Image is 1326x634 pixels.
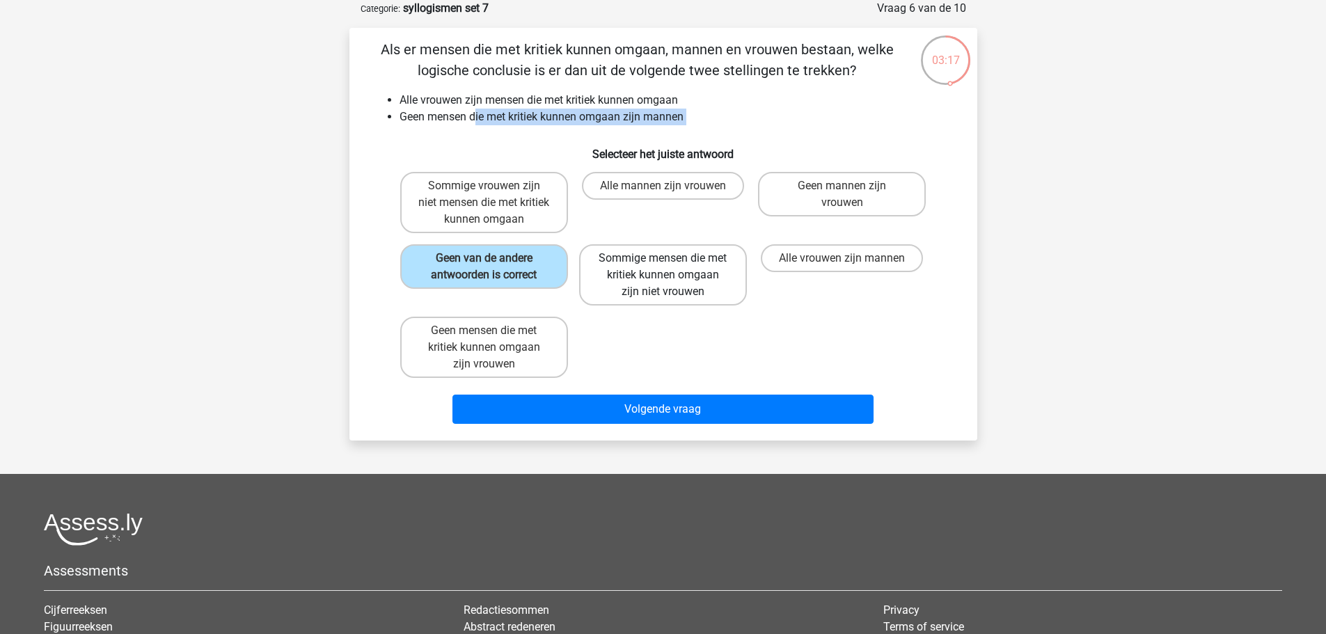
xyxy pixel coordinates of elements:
label: Sommige vrouwen zijn niet mensen die met kritiek kunnen omgaan [400,172,568,233]
p: Als er mensen die met kritiek kunnen omgaan, mannen en vrouwen bestaan, welke logische conclusie ... [372,39,903,81]
label: Alle vrouwen zijn mannen [761,244,923,272]
small: Categorie: [361,3,400,14]
a: Abstract redeneren [464,620,555,633]
a: Cijferreeksen [44,603,107,617]
strong: syllogismen set 7 [403,1,489,15]
a: Privacy [883,603,919,617]
li: Geen mensen die met kritiek kunnen omgaan zijn mannen [400,109,955,125]
div: 03:17 [919,34,972,69]
label: Alle mannen zijn vrouwen [582,172,744,200]
h6: Selecteer het juiste antwoord [372,136,955,161]
label: Geen mensen die met kritiek kunnen omgaan zijn vrouwen [400,317,568,378]
label: Geen van de andere antwoorden is correct [400,244,568,289]
h5: Assessments [44,562,1282,579]
a: Terms of service [883,620,964,633]
a: Figuurreeksen [44,620,113,633]
label: Geen mannen zijn vrouwen [758,172,926,216]
li: Alle vrouwen zijn mensen die met kritiek kunnen omgaan [400,92,955,109]
button: Volgende vraag [452,395,874,424]
img: Assessly logo [44,513,143,546]
a: Redactiesommen [464,603,549,617]
label: Sommige mensen die met kritiek kunnen omgaan zijn niet vrouwen [579,244,747,306]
